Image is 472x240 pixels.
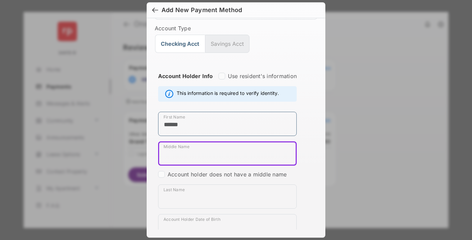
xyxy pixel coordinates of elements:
div: Add New Payment Method [161,6,242,14]
strong: Account Holder Info [158,73,213,92]
label: Use resident's information [228,73,297,79]
button: Savings Acct [205,35,249,53]
span: This information is required to verify identity. [177,90,279,98]
label: Account Type [155,25,317,32]
label: Account holder does not have a middle name [168,171,287,178]
button: Checking Acct [155,35,205,53]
